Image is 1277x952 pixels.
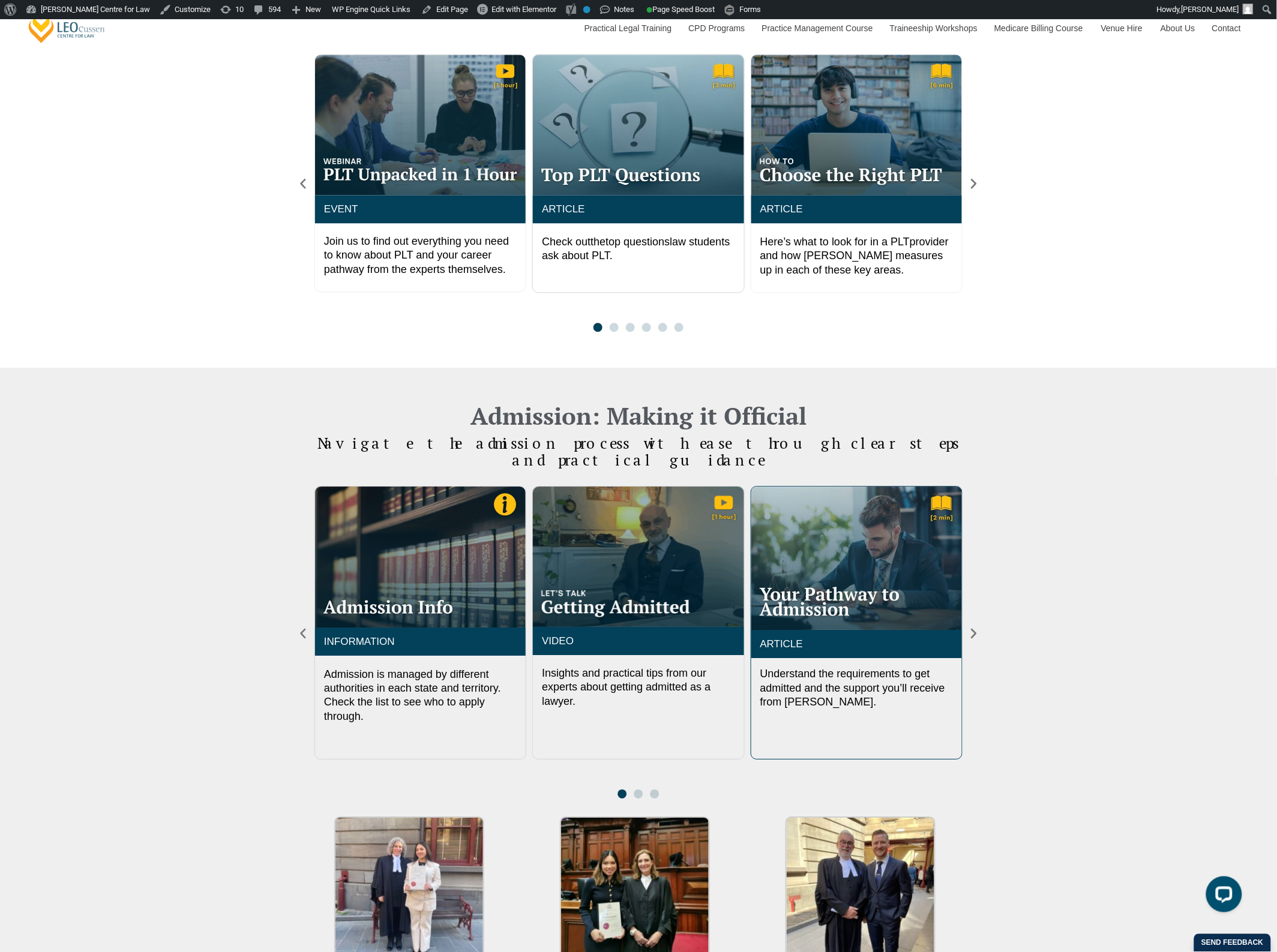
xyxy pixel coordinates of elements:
p: Join us to find out everything you need to know about PLT and your career pathway from the expert... [324,235,517,277]
span: Go to slide 2 [634,789,643,798]
div: 3 / 6 [751,54,963,293]
a: Medicare Billing Course [985,2,1092,54]
iframe: LiveChat chat widget [1197,872,1247,922]
span: Go to slide 2 [610,323,619,332]
span: question [623,236,664,248]
span: Go to slide 1 [593,323,602,332]
span: and how [PERSON_NAME] measures up in each of these key areas. [760,250,943,275]
span: Navigate the admission process with ease through clear steps and practical guidance [318,433,960,470]
span: the [590,236,605,248]
div: 2 / 6 [532,54,744,293]
span: Go to slide 1 [618,789,627,798]
a: ARTICLE [760,638,804,650]
a: ARTICLE [760,203,804,215]
div: Next slide [967,177,981,190]
a: CPD Programs [679,2,753,54]
a: Venue Hire [1092,2,1152,54]
span: provider [910,236,949,248]
a: Practical Legal Training [575,2,680,54]
div: 2 / 3 [532,486,744,759]
h2: Admission: Making it Official [296,404,981,428]
span: top [605,236,620,248]
a: Contact [1203,2,1250,54]
div: Carousel [314,486,963,798]
span: . [542,236,730,262]
span: Here’s what to look for in a PLT [760,236,910,248]
a: About Us [1152,2,1203,54]
div: 3 / 3 [751,486,963,759]
div: Previous slide [296,627,310,640]
a: Practice Management Course [753,2,881,54]
a: ARTICLE [542,203,585,215]
span: Go to slide 6 [675,323,684,332]
a: Traineeship Workshops [881,2,985,54]
a: EVENT [324,203,358,215]
span: Understand the requirements to get admitted and the support you’ll receive from [PERSON_NAME]. [760,668,945,708]
a: [PERSON_NAME] Centre for Law [27,10,107,44]
div: 1 / 6 [314,54,526,293]
span: Edit with Elementor [491,5,556,14]
span: Check out [542,236,590,248]
span: law students ask about PLT [542,236,730,262]
a: VIDEO [542,635,574,647]
span: Admission is managed by different authorities in each state and territory. Check the list to see ... [324,668,501,722]
span: Go to slide 5 [658,323,667,332]
div: Next slide [967,627,981,640]
span: Insights and practical tips from our experts about getting admitted as a lawyer. [542,667,711,707]
span: Go to slide 3 [626,323,635,332]
div: Carousel [314,54,963,332]
div: 1 / 3 [314,486,526,759]
div: No index [583,6,590,13]
a: INFORMATION [324,636,395,647]
div: Previous slide [296,177,310,190]
span: Go to slide 4 [642,323,651,332]
span: Go to slide 3 [651,789,660,798]
span: s [665,236,670,248]
span: [PERSON_NAME] [1182,5,1239,14]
